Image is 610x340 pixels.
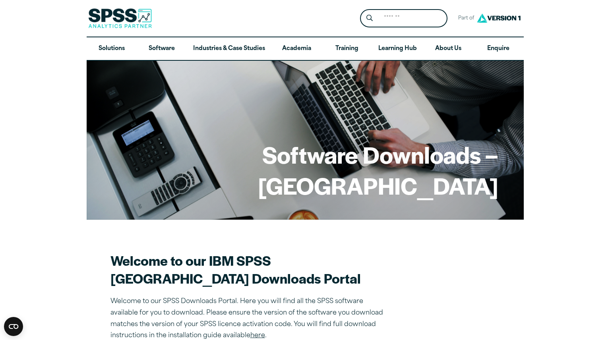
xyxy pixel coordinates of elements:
[88,8,152,28] img: SPSS Analytics Partner
[110,251,389,287] h2: Welcome to our IBM SPSS [GEOGRAPHIC_DATA] Downloads Portal
[362,11,377,26] button: Search magnifying glass icon
[4,317,23,336] button: Open CMP widget
[473,37,523,60] a: Enquire
[87,37,137,60] a: Solutions
[475,11,523,25] img: Version1 Logo
[87,37,524,60] nav: Desktop version of site main menu
[423,37,473,60] a: About Us
[366,15,373,21] svg: Search magnifying glass icon
[187,37,271,60] a: Industries & Case Studies
[112,139,498,201] h1: Software Downloads – [GEOGRAPHIC_DATA]
[271,37,321,60] a: Academia
[372,37,423,60] a: Learning Hub
[360,9,447,28] form: Site Header Search Form
[137,37,187,60] a: Software
[250,332,265,339] a: here
[321,37,372,60] a: Training
[454,13,475,24] span: Part of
